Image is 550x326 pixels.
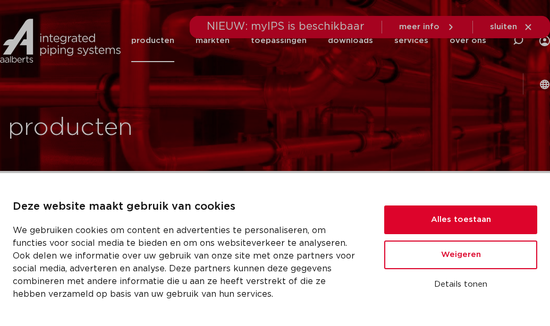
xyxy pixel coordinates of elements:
[384,241,537,269] button: Weigeren
[384,276,537,294] button: Details tonen
[490,22,533,32] a: sluiten
[251,19,307,62] a: toepassingen
[490,23,517,31] span: sluiten
[196,19,230,62] a: markten
[539,19,550,62] div: my IPS
[399,23,439,31] span: meer info
[13,224,359,301] p: We gebruiken cookies om content en advertenties te personaliseren, om functies voor social media ...
[131,19,174,62] a: producten
[131,19,486,62] nav: Menu
[394,19,428,62] a: services
[8,111,133,145] h1: producten
[384,205,537,234] button: Alles toestaan
[328,19,373,62] a: downloads
[13,199,359,216] p: Deze website maakt gebruik van cookies
[399,22,455,32] a: meer info
[207,21,365,32] span: NIEUW: myIPS is beschikbaar
[450,19,486,62] a: over ons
